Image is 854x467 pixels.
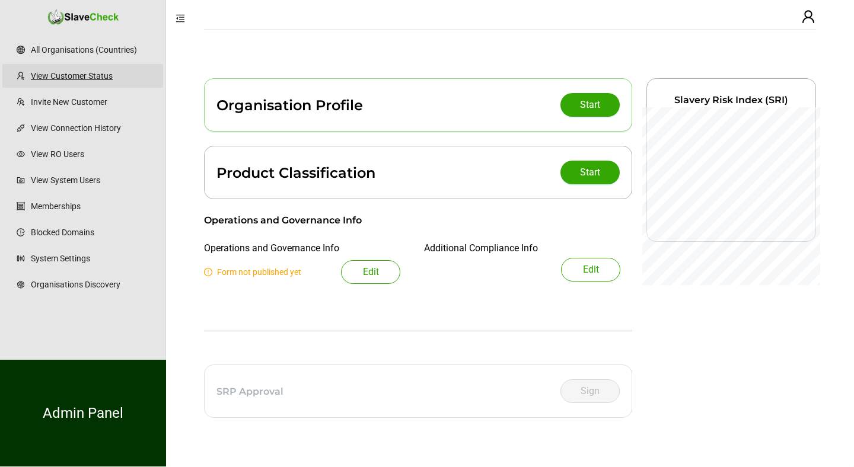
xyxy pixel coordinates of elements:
a: View RO Users [31,142,154,166]
span: Edit [363,265,379,279]
span: Start [580,98,600,112]
div: Organisation Profile [216,97,363,114]
span: user [801,9,815,24]
a: View Customer Status [31,64,154,88]
a: Memberships [31,194,154,218]
a: View Connection History [31,116,154,140]
span: menu-fold [176,14,185,23]
div: SRP Approval [216,386,283,397]
a: Invite New Customer [31,90,154,114]
span: Edit [583,263,599,277]
button: Edit [561,258,620,282]
div: Operations and Governance Info [204,213,620,228]
a: System Settings [31,247,154,270]
span: exclamation-circle [204,268,212,276]
button: Start [560,93,620,117]
button: Sign [560,379,620,403]
span: Start [580,165,600,180]
button: Start [560,161,620,184]
a: Blocked Domains [31,220,154,244]
div: Product Classification [216,164,375,181]
div: Slavery Risk Index (SRI) [661,93,801,107]
button: Edit [341,260,400,284]
span: Form not published yet [204,267,301,277]
div: Operations and Governance Info [204,241,339,255]
a: View System Users [31,168,154,192]
a: All Organisations (Countries) [31,38,154,62]
a: Organisations Discovery [31,273,154,296]
div: Additional Compliance Info [424,241,538,255]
